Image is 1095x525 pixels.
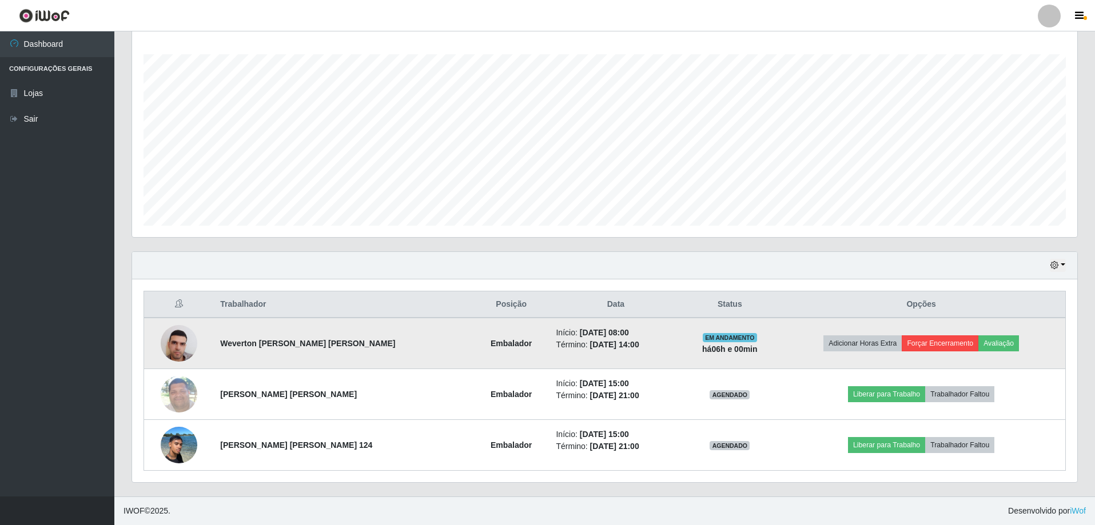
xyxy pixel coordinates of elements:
th: Trabalhador [213,291,473,318]
button: Liberar para Trabalho [848,437,925,453]
span: IWOF [124,506,145,515]
button: Liberar para Trabalho [848,386,925,402]
strong: Embalador [491,440,532,450]
th: Data [549,291,682,318]
strong: Embalador [491,390,532,399]
time: [DATE] 15:00 [580,430,629,439]
button: Adicionar Horas Extra [823,335,902,351]
img: 1751414537713.jpeg [161,420,197,469]
button: Trabalhador Faltou [925,386,994,402]
li: Início: [556,378,675,390]
th: Opções [777,291,1065,318]
img: CoreUI Logo [19,9,70,23]
img: 1697490161329.jpeg [161,370,197,418]
time: [DATE] 21:00 [590,442,639,451]
time: [DATE] 15:00 [580,379,629,388]
span: AGENDADO [710,441,750,450]
strong: há 06 h e 00 min [702,344,758,354]
span: © 2025 . [124,505,170,517]
th: Posição [473,291,550,318]
strong: [PERSON_NAME] [PERSON_NAME] 124 [220,440,372,450]
li: Término: [556,440,675,452]
li: Início: [556,327,675,339]
li: Término: [556,339,675,351]
button: Forçar Encerramento [902,335,978,351]
a: iWof [1070,506,1086,515]
strong: [PERSON_NAME] [PERSON_NAME] [220,390,357,399]
span: EM ANDAMENTO [703,333,757,342]
time: [DATE] 21:00 [590,391,639,400]
li: Início: [556,428,675,440]
li: Término: [556,390,675,402]
span: Desenvolvido por [1008,505,1086,517]
time: [DATE] 08:00 [580,328,629,337]
th: Status [682,291,777,318]
strong: Embalador [491,339,532,348]
button: Avaliação [978,335,1019,351]
img: 1752584852872.jpeg [161,319,197,367]
strong: Weverton [PERSON_NAME] [PERSON_NAME] [220,339,395,348]
time: [DATE] 14:00 [590,340,639,349]
span: AGENDADO [710,390,750,399]
button: Trabalhador Faltou [925,437,994,453]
